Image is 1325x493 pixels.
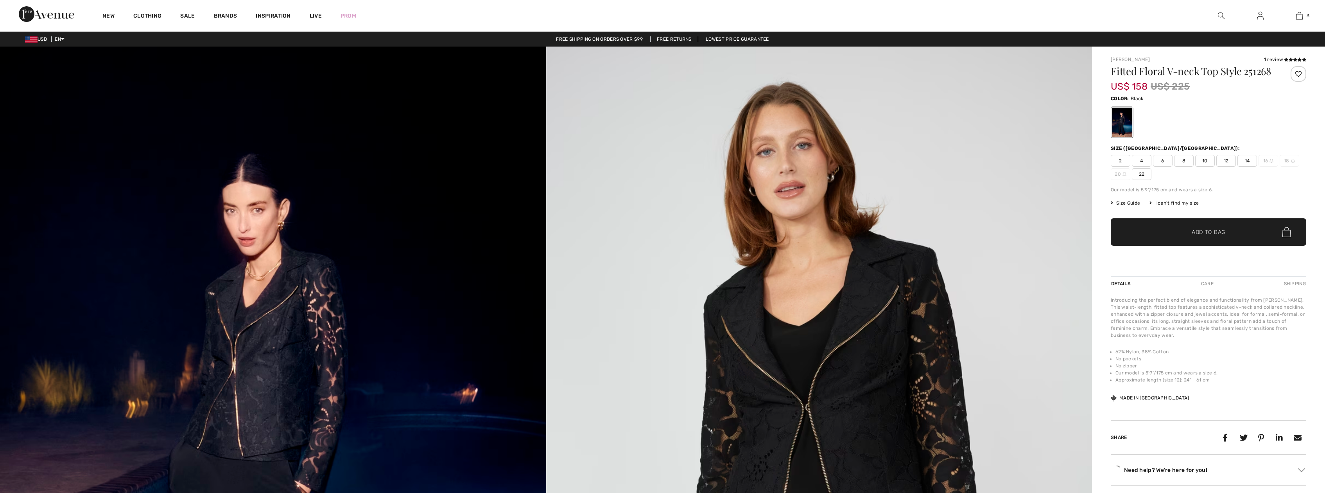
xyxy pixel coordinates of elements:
[1111,394,1189,401] div: Made in [GEOGRAPHIC_DATA]
[55,36,65,42] span: EN
[1111,218,1306,246] button: Add to Bag
[1112,108,1132,137] div: Black
[310,12,322,20] a: Live
[1111,464,1306,476] div: Need help? We're here for you!
[1111,145,1241,152] div: Size ([GEOGRAPHIC_DATA]/[GEOGRAPHIC_DATA]):
[1111,96,1129,101] span: Color:
[1192,228,1225,236] span: Add to Bag
[1111,168,1130,180] span: 20
[214,13,237,21] a: Brands
[1282,227,1291,237] img: Bag.svg
[1194,277,1220,291] div: Care
[1296,11,1303,20] img: My Bag
[1111,73,1147,92] span: US$ 158
[1307,12,1309,19] span: 3
[1282,277,1306,291] div: Shipping
[1298,468,1305,472] img: Arrow2.svg
[1237,155,1257,167] span: 14
[1195,155,1215,167] span: 10
[256,13,290,21] span: Inspiration
[1257,11,1264,20] img: My Info
[1111,435,1127,440] span: Share
[1115,355,1306,362] li: No pockets
[25,36,50,42] span: USD
[1111,155,1130,167] span: 2
[1115,369,1306,376] li: Our model is 5'9"/175 cm and wears a size 6.
[1291,159,1295,163] img: ring-m.svg
[25,36,38,43] img: US Dollar
[1218,11,1225,20] img: search the website
[1264,56,1306,63] div: 1 review
[102,13,115,21] a: New
[1280,155,1299,167] span: 18
[650,36,698,42] a: Free Returns
[1153,155,1173,167] span: 6
[1122,172,1126,176] img: ring-m.svg
[1111,66,1274,76] h1: Fitted Floral V-neck Top Style 251268
[1115,348,1306,355] li: 62% Nylon, 38% Cotton
[1132,155,1151,167] span: 4
[19,6,74,22] img: 1ère Avenue
[1269,159,1273,163] img: ring-m.svg
[1111,277,1133,291] div: Details
[1280,11,1318,20] a: 3
[1251,11,1270,21] a: Sign In
[1149,200,1199,207] div: I can't find my size
[1111,186,1306,193] div: Our model is 5'9"/175 cm and wears a size 6.
[1132,168,1151,180] span: 22
[133,13,161,21] a: Clothing
[341,12,356,20] a: Prom
[1216,155,1236,167] span: 12
[550,36,649,42] a: Free shipping on orders over $99
[1111,297,1306,339] div: Introducing the perfect blend of elegance and functionality from [PERSON_NAME]. This waist-length...
[180,13,195,21] a: Sale
[1115,362,1306,369] li: No zipper
[1111,200,1140,207] span: Size Guide
[1115,376,1306,383] li: Approximate length (size 12): 24" - 61 cm
[699,36,775,42] a: Lowest Price Guarantee
[1111,57,1150,62] a: [PERSON_NAME]
[1131,96,1144,101] span: Black
[1151,79,1190,94] span: US$ 225
[1174,155,1194,167] span: 8
[1259,155,1278,167] span: 16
